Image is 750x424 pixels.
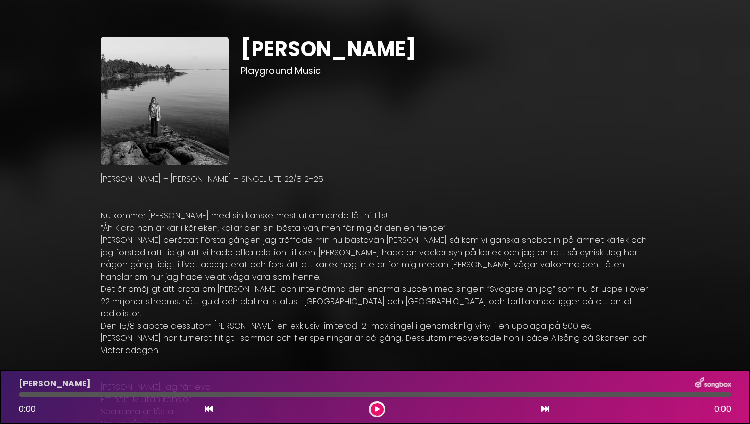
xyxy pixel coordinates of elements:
img: songbox-logo-white.png [695,377,731,390]
h3: Playground Music [241,65,649,77]
p: [PERSON_NAME] – [PERSON_NAME] – SINGEL UTE 22/8 2+25 [101,173,649,185]
p: [PERSON_NAME] har turnerat flitigt i sommar och fler spelningar är på gång! Dessutom medverkade h... [101,332,649,357]
p: Den 15/8 släppte dessutom [PERSON_NAME] en exklusiv limiterad 12" maxisingel i genomskinlig vinyl... [101,320,649,332]
p: [PERSON_NAME] [19,378,91,390]
h1: [PERSON_NAME] [241,37,649,61]
img: s7MLpylAQ6iXv1glL5aa [101,37,229,165]
p: ”Åh Klara hon är kär i kärleken, kallar den sin bästa vän, men för mig är den en fiende” [101,222,649,234]
span: 0:00 [714,403,731,415]
p: Nu kommer [PERSON_NAME] med sin kanske mest utlämnande låt hittills! [101,210,649,222]
p: [PERSON_NAME] berättar: Första gången jag träffade min nu bästavän [PERSON_NAME] så kom vi ganska... [101,234,649,283]
p: Det är omöjligt att prata om [PERSON_NAME] och inte nämna den enorma succén med singeln ”Svagare ... [101,283,649,320]
span: 0:00 [19,403,36,415]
